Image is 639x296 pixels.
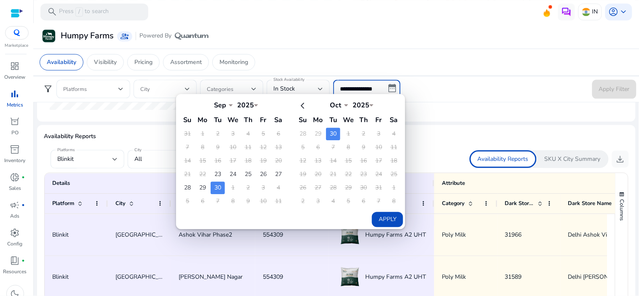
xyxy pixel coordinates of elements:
[75,7,83,16] span: /
[8,240,23,248] p: Config
[9,184,21,192] p: Sales
[43,29,55,42] img: Humpy Farms
[7,101,23,109] p: Metrics
[44,132,629,141] p: Availability Reports
[43,84,53,94] span: filter_alt
[47,58,76,67] p: Availability
[179,231,232,239] span: Ashok Vihar Phase2
[134,147,142,153] mat-label: City
[115,231,175,239] span: [GEOGRAPHIC_DATA]
[10,228,20,238] span: settings
[47,7,57,17] span: search
[22,176,25,179] span: fiber_manual_record
[10,144,20,155] span: inventory_2
[115,200,126,207] span: City
[372,212,403,227] button: Apply
[219,58,248,67] p: Monitoring
[263,231,283,239] span: 554309
[117,31,132,41] a: group_add
[22,259,25,262] span: fiber_manual_record
[263,273,283,281] span: 554309
[22,203,25,207] span: fiber_manual_record
[94,58,117,67] p: Visibility
[545,155,601,163] p: SKU X City Summary
[134,155,142,163] span: All
[3,268,27,275] p: Resources
[134,58,152,67] p: Pricing
[10,117,20,127] span: orders
[52,200,74,207] span: Platform
[5,73,26,81] p: Overview
[273,77,305,83] mat-label: Stock Availability
[505,231,522,239] span: 31966
[478,155,529,163] p: Availability Reports
[337,263,364,290] img: Product Image
[568,200,612,207] span: Dark Store Name
[337,221,364,248] img: Product Image
[52,179,70,187] span: Details
[618,199,626,221] span: Columns
[615,154,626,164] span: download
[233,101,258,110] div: 2025
[273,85,295,93] span: In Stock
[10,89,20,99] span: bar_chart
[609,7,619,17] span: account_circle
[10,172,20,182] span: donut_small
[115,273,175,281] span: [GEOGRAPHIC_DATA]
[442,179,465,187] span: Attribute
[442,200,465,207] span: Category
[348,101,374,110] div: 2025
[139,32,171,40] span: Powered By
[57,155,74,163] span: Blinkit
[365,226,514,243] span: Humpy Farms A2 UHT Milk (90 days Shelf life) - 450 ml
[59,7,109,16] p: Press to search
[505,273,522,281] span: 31589
[442,231,466,239] span: Poly Milk
[612,151,629,168] button: download
[5,157,26,164] p: Inventory
[505,200,535,207] span: Dark Store ID
[10,200,20,210] span: campaign
[619,7,629,17] span: keyboard_arrow_down
[170,58,202,67] p: Assortment
[365,268,514,285] span: Humpy Farms A2 UHT Milk (90 days Shelf life) - 450 ml
[323,101,348,110] div: Oct
[179,273,243,281] span: [PERSON_NAME] Nagar
[120,32,129,40] span: group_add
[52,273,69,281] span: Blinkit
[61,31,114,41] h3: Humpy Farms
[52,231,69,239] span: Blinkit
[592,4,598,19] p: IN
[9,29,24,36] img: QC-logo.svg
[11,129,19,136] p: PO
[10,61,20,71] span: dashboard
[208,101,233,110] div: Sep
[582,8,591,16] img: in.svg
[442,273,466,281] span: Poly Milk
[5,43,29,49] p: Marketplace
[11,212,20,220] p: Ads
[10,256,20,266] span: book_4
[57,147,75,153] mat-label: Platforms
